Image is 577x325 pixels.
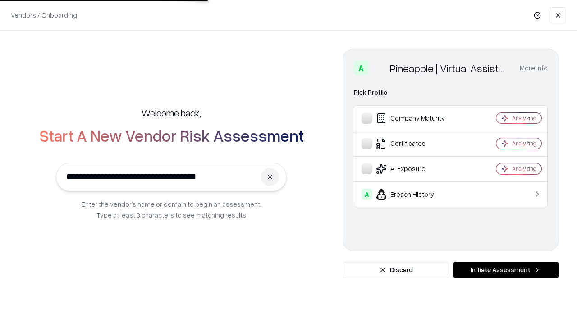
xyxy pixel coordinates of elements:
[39,126,304,144] h2: Start A New Vendor Risk Assessment
[512,165,536,172] div: Analyzing
[354,61,368,75] div: A
[362,189,469,200] div: Breach History
[512,114,536,122] div: Analyzing
[362,189,372,200] div: A
[520,60,548,76] button: More info
[362,163,469,174] div: AI Exposure
[512,139,536,147] div: Analyzing
[362,113,469,124] div: Company Maturity
[362,138,469,149] div: Certificates
[453,262,559,278] button: Initiate Assessment
[11,10,77,20] p: Vendors / Onboarding
[142,107,201,119] h5: Welcome back,
[354,87,548,98] div: Risk Profile
[372,61,386,75] img: Pineapple | Virtual Assistant Agency
[82,199,261,220] p: Enter the vendor’s name or domain to begin an assessment. Type at least 3 characters to see match...
[390,61,509,75] div: Pineapple | Virtual Assistant Agency
[343,262,449,278] button: Discard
